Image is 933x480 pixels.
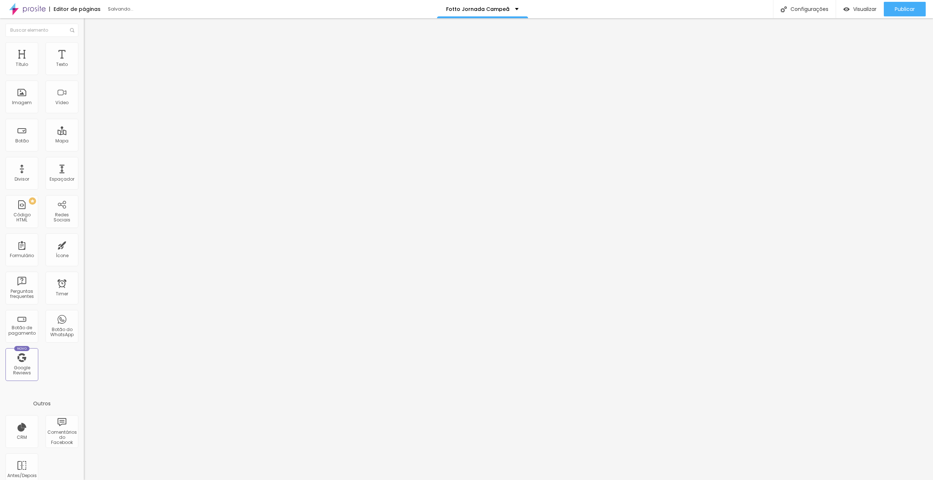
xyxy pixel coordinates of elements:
div: Editor de páginas [49,7,101,12]
img: view-1.svg [843,6,850,12]
div: Formulário [10,253,34,258]
div: Texto [56,62,68,67]
div: Título [16,62,28,67]
div: Antes/Depois [7,473,36,478]
div: Botão de pagamento [7,325,36,336]
div: Divisor [15,177,29,182]
span: Publicar [895,6,915,12]
div: Perguntas frequentes [7,289,36,299]
img: Icone [781,6,787,12]
div: Salvando... [108,7,192,11]
div: Código HTML [7,212,36,223]
button: Publicar [884,2,926,16]
span: Visualizar [853,6,877,12]
button: Visualizar [836,2,884,16]
div: Mapa [55,138,69,143]
div: Novo [14,346,30,351]
div: Google Reviews [7,365,36,376]
div: Timer [56,291,68,296]
div: Botão [15,138,29,143]
div: Vídeo [55,100,69,105]
div: CRM [17,435,27,440]
p: Fotto Jornada Campeã [446,7,510,12]
input: Buscar elemento [5,24,78,37]
iframe: Editor [84,18,933,480]
div: Botão do WhatsApp [47,327,76,338]
div: Ícone [56,253,69,258]
div: Imagem [12,100,32,105]
div: Redes Sociais [47,212,76,223]
img: Icone [70,28,74,32]
div: Comentários do Facebook [47,430,76,445]
div: Espaçador [50,177,74,182]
